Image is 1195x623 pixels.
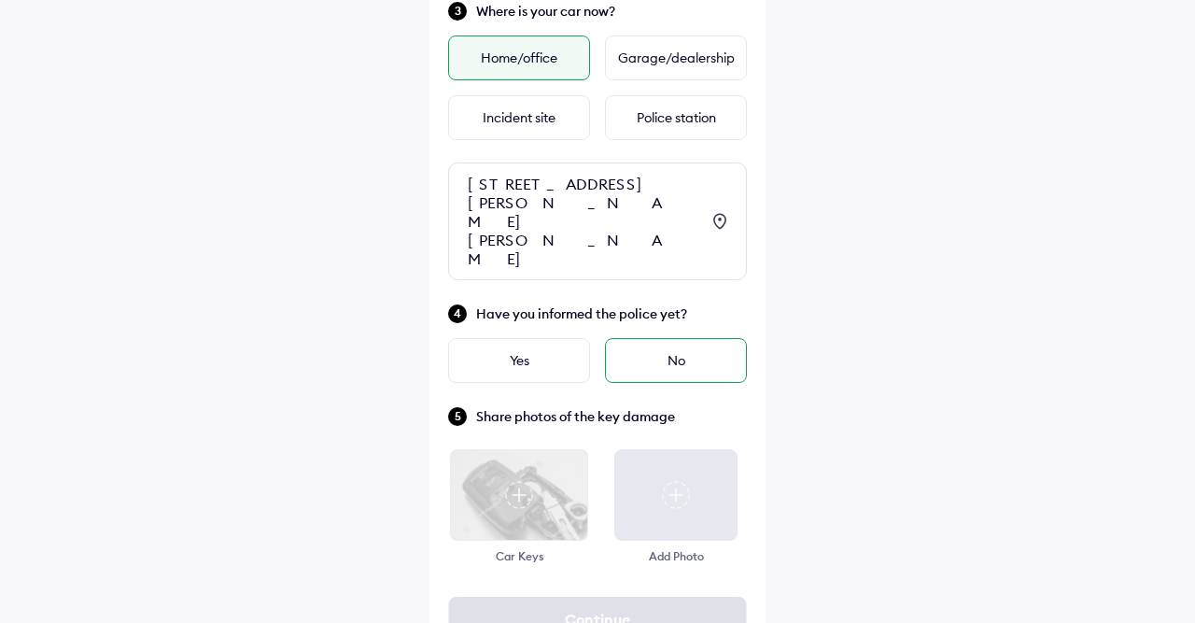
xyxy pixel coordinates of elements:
[476,407,747,426] span: Share photos of the key damage
[662,481,690,509] img: add-image.svg
[605,549,747,563] div: Add Photo
[448,95,590,140] div: Incident site
[605,95,747,140] div: Police station
[450,449,589,541] img: car-key.png
[448,35,590,80] div: Home/office
[505,481,533,509] img: add-image.svg
[448,338,590,383] div: Yes
[468,175,699,268] div: [STREET_ADDRESS][PERSON_NAME][PERSON_NAME]
[476,2,747,21] span: Where is your car now?
[605,35,747,80] div: Garage/dealership
[476,304,747,323] span: Have you informed the police yet?
[605,338,747,383] div: No
[448,549,590,563] div: Car Keys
